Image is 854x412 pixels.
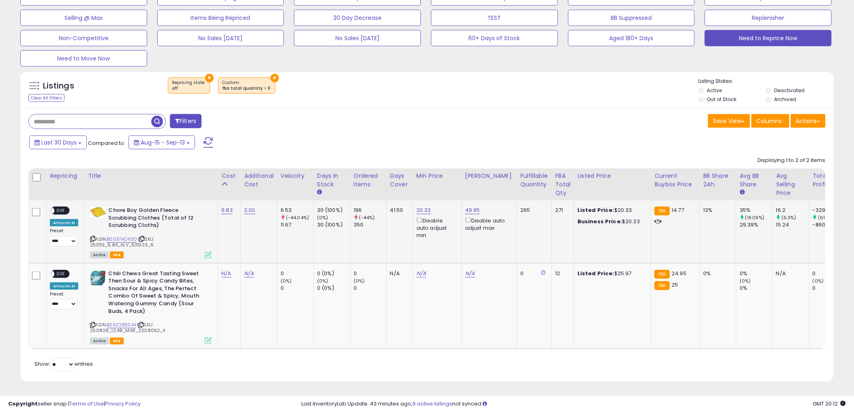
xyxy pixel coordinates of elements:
[577,270,614,277] b: Listed Price:
[50,219,78,226] div: Amazon AI
[740,189,745,196] small: Avg BB Share.
[244,270,254,278] a: N/A
[108,207,207,231] b: Chore Boy Golden Fleece Scrubbing Clothes (Total of 12 Scrubbing Cloths)
[88,172,215,180] div: Title
[555,172,571,197] div: FBA Total Qty
[654,270,669,279] small: FBA
[813,270,845,277] div: 0
[776,207,809,214] div: 16.2
[317,189,322,196] small: Days In Stock.
[281,278,292,284] small: (0%)
[412,400,452,408] a: 9 active listings
[90,338,109,345] span: All listings currently available for purchase on Amazon
[221,172,237,180] div: Cost
[390,207,407,214] div: 41.50
[317,278,328,284] small: (0%)
[781,214,796,221] small: (6.3%)
[703,172,733,189] div: BB Share 24h.
[90,270,212,343] div: ASIN:
[465,172,513,180] div: [PERSON_NAME]
[707,87,722,94] label: Active
[8,400,141,408] div: seller snap | |
[775,96,796,103] label: Archived
[431,30,558,46] button: 60+ Days of Stock
[431,10,558,26] button: TEST
[34,360,93,368] span: Show: entries
[577,172,648,180] div: Listed Price
[703,270,730,277] div: 0%
[416,206,431,214] a: 20.33
[107,236,137,243] a: B0037AC40O
[776,172,806,197] div: Avg Selling Price
[221,206,233,214] a: 6.83
[354,207,386,214] div: 196
[301,400,846,408] div: Last InventoryLab Update: 43 minutes ago, not synced.
[705,10,832,26] button: Replenisher
[705,30,832,46] button: Need to Reprice Now
[221,270,231,278] a: N/A
[555,270,568,277] div: 12
[672,206,684,214] span: 14.77
[69,400,104,408] a: Terms of Use
[708,114,750,128] button: Save View
[465,206,480,214] a: 49.95
[8,400,38,408] strong: Copyright
[740,207,772,214] div: 35%
[699,78,834,85] p: Listing States:
[54,270,67,277] span: OFF
[317,221,350,229] div: 30 (100%)
[813,278,824,284] small: (0%)
[20,10,147,26] button: Selling @ Max
[775,87,805,94] label: Deactivated
[520,270,545,277] div: 0
[520,172,548,189] div: Fulfillable Quantity
[141,138,185,147] span: Aug-15 - Sep-13
[745,214,764,221] small: (19.09%)
[654,172,696,189] div: Current Buybox Price
[672,270,687,277] span: 24.95
[54,207,67,214] span: OFF
[90,252,109,259] span: All listings currently available for purchase on Amazon
[568,10,695,26] button: BB Suppressed
[465,216,511,232] div: Disable auto adjust max
[110,252,124,259] span: FBA
[244,206,255,214] a: 2.00
[20,50,147,67] button: Need to Move Now
[281,270,313,277] div: 0
[465,270,475,278] a: N/A
[359,214,375,221] small: (-44%)
[281,207,313,214] div: 6.53
[90,207,106,218] img: 41DKa8J+vFL._SL40_.jpg
[105,400,141,408] a: Privacy Policy
[281,285,313,292] div: 0
[577,207,645,214] div: $20.33
[281,172,310,180] div: Velocity
[317,172,347,189] div: Days In Stock
[294,30,421,46] button: No Sales [DATE]
[50,228,78,246] div: Preset:
[776,221,809,229] div: 15.24
[813,285,845,292] div: 0
[390,172,410,189] div: Days Cover
[286,214,309,221] small: (-44.04%)
[354,270,386,277] div: 0
[520,207,545,214] div: 265
[577,218,645,225] div: $20.33
[20,30,147,46] button: Non-Competitive
[90,321,165,334] span: | SKU: 250826_12.48_MAR_2308052_4
[29,136,87,149] button: Last 30 Days
[813,400,846,408] span: 2025-10-14 20:12 GMT
[776,270,803,277] div: N/A
[172,80,206,92] span: Repricing state :
[577,270,645,277] div: $25.97
[41,138,77,147] span: Last 30 Days
[813,207,845,214] div: -329.59
[170,114,202,128] button: Filters
[129,136,195,149] button: Aug-15 - Sep-13
[281,221,313,229] div: 11.67
[577,218,622,225] b: Business Price:
[791,114,826,128] button: Actions
[707,96,737,103] label: Out of Stock
[294,10,421,26] button: 30 Day Decrease
[317,285,350,292] div: 0 (0%)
